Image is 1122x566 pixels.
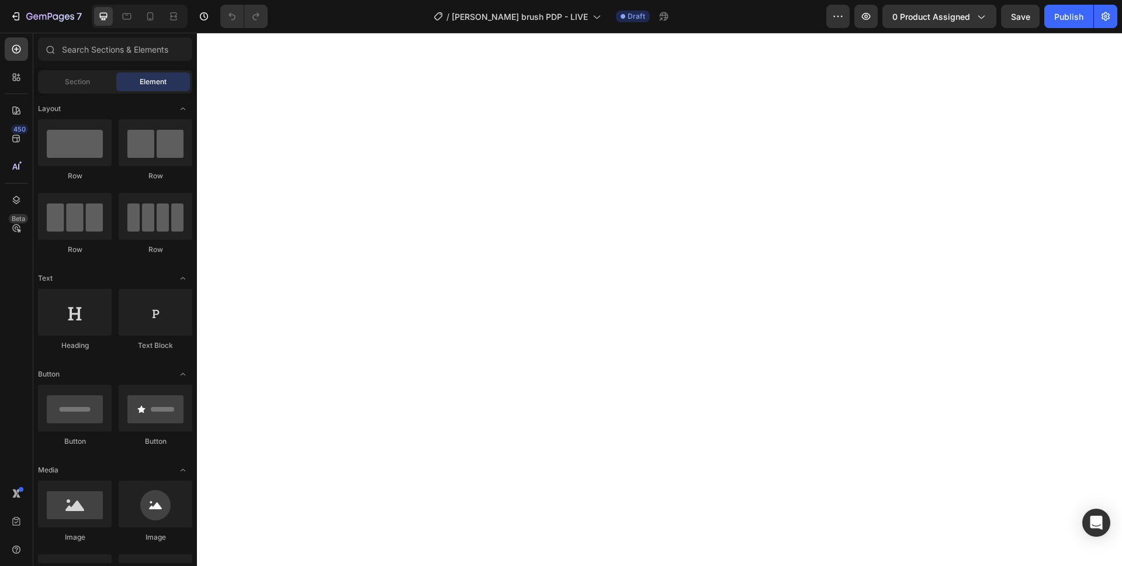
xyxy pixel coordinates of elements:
[446,11,449,23] span: /
[119,171,192,181] div: Row
[38,103,61,114] span: Layout
[882,5,996,28] button: 0 product assigned
[11,125,28,134] div: 450
[119,244,192,255] div: Row
[38,465,58,475] span: Media
[38,532,112,543] div: Image
[174,365,192,384] span: Toggle open
[119,436,192,447] div: Button
[220,5,268,28] div: Undo/Redo
[1054,11,1083,23] div: Publish
[38,340,112,351] div: Heading
[452,11,588,23] span: [PERSON_NAME] brush PDP - LIVE
[1011,12,1030,22] span: Save
[65,77,90,87] span: Section
[38,244,112,255] div: Row
[38,171,112,181] div: Row
[892,11,970,23] span: 0 product assigned
[174,269,192,288] span: Toggle open
[38,436,112,447] div: Button
[9,214,28,223] div: Beta
[174,99,192,118] span: Toggle open
[174,461,192,479] span: Toggle open
[38,273,53,284] span: Text
[119,340,192,351] div: Text Block
[1082,509,1110,537] div: Open Intercom Messenger
[1001,5,1040,28] button: Save
[628,11,645,22] span: Draft
[5,5,87,28] button: 7
[1044,5,1093,28] button: Publish
[119,532,192,543] div: Image
[77,9,82,23] p: 7
[140,77,167,87] span: Element
[197,33,1122,566] iframe: Design area
[38,369,60,379] span: Button
[38,37,192,61] input: Search Sections & Elements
